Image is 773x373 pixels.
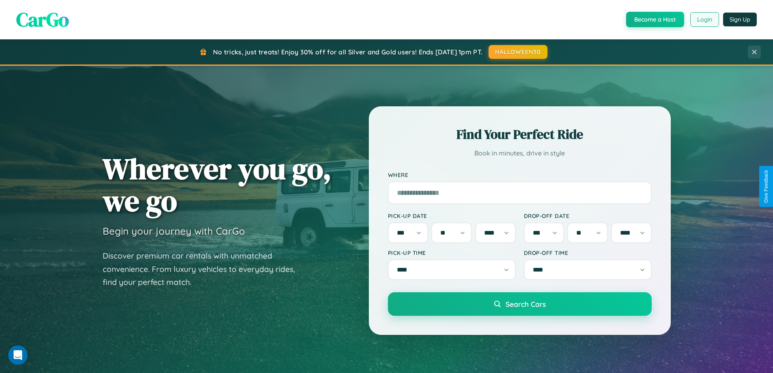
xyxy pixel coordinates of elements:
[524,249,652,256] label: Drop-off Time
[16,6,69,33] span: CarGo
[388,249,516,256] label: Pick-up Time
[524,212,652,219] label: Drop-off Date
[626,12,684,27] button: Become a Host
[763,170,769,203] div: Give Feedback
[388,212,516,219] label: Pick-up Date
[8,345,28,365] iframe: Intercom live chat
[388,147,652,159] p: Book in minutes, drive in style
[103,153,332,217] h1: Wherever you go, we go
[690,12,719,27] button: Login
[213,48,482,56] span: No tricks, just treats! Enjoy 30% off for all Silver and Gold users! Ends [DATE] 1pm PT.
[388,125,652,143] h2: Find Your Perfect Ride
[103,249,306,289] p: Discover premium car rentals with unmatched convenience. From luxury vehicles to everyday rides, ...
[388,171,652,178] label: Where
[489,45,547,59] button: HALLOWEEN30
[506,300,546,308] span: Search Cars
[103,225,245,237] h3: Begin your journey with CarGo
[723,13,757,26] button: Sign Up
[388,292,652,316] button: Search Cars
